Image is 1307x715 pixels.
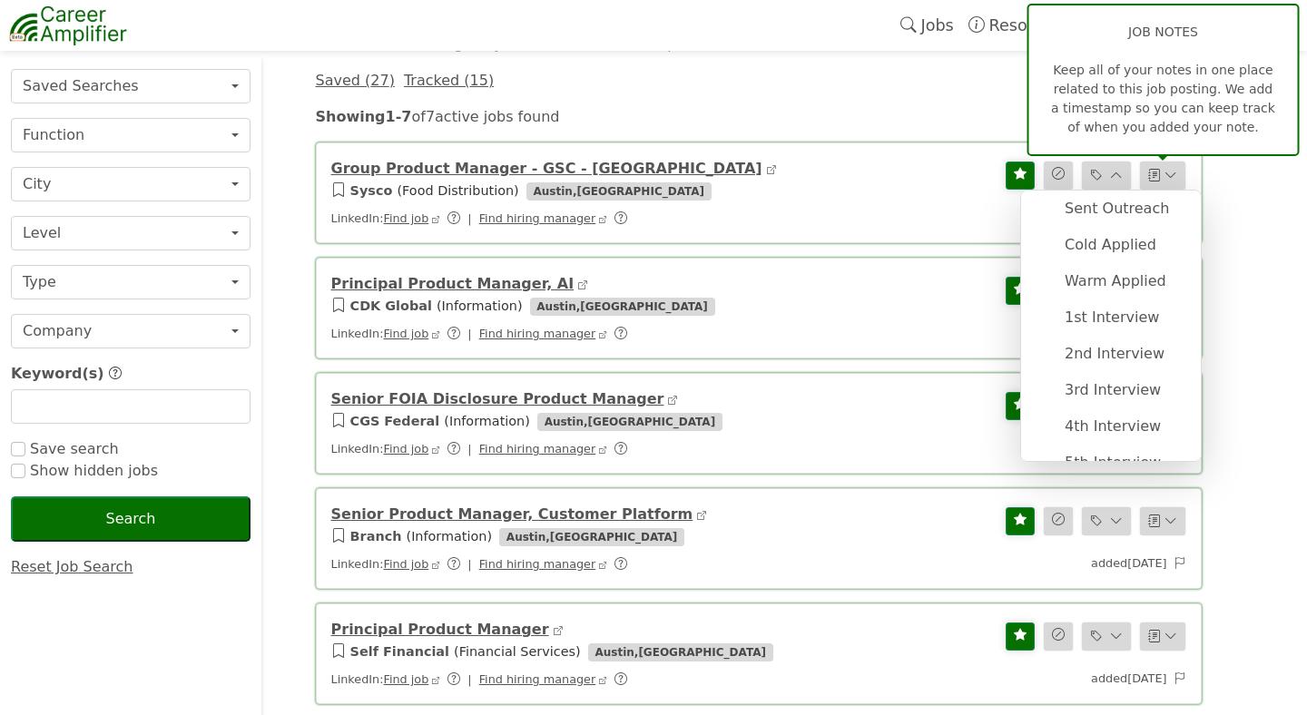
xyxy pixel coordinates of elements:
a: Find job [383,672,428,686]
div: JOB NOTES Keep all of your notes in one place related to this job posting. We add a timestamp so ... [1037,9,1291,151]
a: Find job [383,442,428,455]
span: Keyword(s) [11,365,104,382]
a: CDK Global [350,299,432,313]
span: ( Information ) [444,414,530,428]
a: Tracked (15) [404,72,494,89]
a: Find hiring manager [479,327,596,340]
a: Principal Product Manager [331,621,549,638]
div: 3rd Interview [1065,379,1184,401]
span: ( Food Distribution ) [397,183,518,198]
a: Senior FOIA Disclosure Product Manager [331,390,664,407]
div: Sent Outreach [1065,198,1184,220]
span: LinkedIn: [331,442,639,455]
div: 4th Interview [1065,416,1184,437]
div: added [DATE] [905,554,1197,573]
span: Austin , [GEOGRAPHIC_DATA] [588,643,773,661]
div: 1st Interview [1065,307,1184,328]
div: added [DATE] [905,209,1197,228]
a: Find hiring manager [479,557,596,571]
a: Sysco [350,183,393,198]
a: Principal Product Manager, AI [331,275,575,292]
button: Saved Searches [11,69,251,103]
a: Find job [383,557,428,571]
button: Company [11,314,251,348]
button: Function [11,118,251,152]
a: Find hiring manager [479,672,596,686]
div: added [DATE] [905,670,1197,689]
button: Search [11,496,251,542]
a: Find job [383,327,428,340]
div: added [DATE] [905,439,1197,458]
strong: Showing 1 - 7 [316,108,412,125]
span: | [467,327,471,340]
a: Jobs [893,5,961,46]
span: Austin , [GEOGRAPHIC_DATA] [499,528,684,546]
a: Find job [383,211,428,225]
a: Senior Product Manager, Customer Platform [331,505,693,523]
span: LinkedIn: [331,327,639,340]
a: Find hiring manager [479,442,596,455]
div: 5th Interview [1065,452,1184,474]
a: Branch [350,529,402,544]
a: Reset Job Search [11,558,133,575]
button: City [11,167,251,201]
span: | [467,211,471,225]
span: Austin , [GEOGRAPHIC_DATA] [530,298,715,316]
a: Saved (27) [316,72,395,89]
span: Save search [25,440,119,457]
span: ( Financial Services ) [454,644,581,659]
div: Cold Applied [1065,234,1184,256]
span: LinkedIn: [331,557,639,571]
span: ( Information ) [437,299,523,313]
span: LinkedIn: [331,211,639,225]
a: Resources [961,5,1078,46]
div: 2nd Interview [1065,343,1184,365]
div: of 7 active jobs found [305,106,986,128]
span: LinkedIn: [331,672,639,686]
a: CGS Federal [350,414,440,428]
button: Level [11,216,251,250]
a: Group Product Manager - GSC - [GEOGRAPHIC_DATA] [331,160,762,177]
div: added [DATE] [905,324,1197,343]
span: Austin , [GEOGRAPHIC_DATA] [526,182,712,201]
a: Find hiring manager [479,211,596,225]
span: ( Information ) [407,529,493,544]
button: Type [11,265,251,299]
div: Warm Applied [1065,270,1184,292]
span: | [467,557,471,571]
span: | [467,672,471,686]
span: Austin , [GEOGRAPHIC_DATA] [537,413,722,431]
span: Show hidden jobs [25,462,158,479]
a: Self Financial [350,644,449,659]
img: career-amplifier-logo.png [9,3,127,48]
span: | [467,442,471,455]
